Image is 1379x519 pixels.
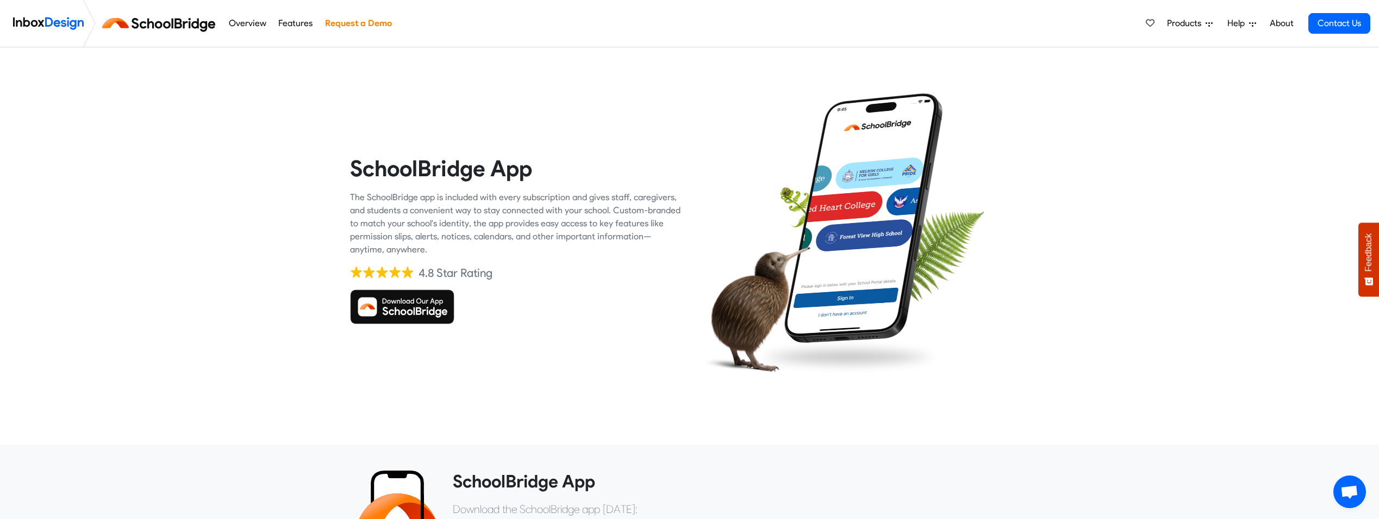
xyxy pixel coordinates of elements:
[276,13,316,34] a: Features
[1308,13,1370,34] a: Contact Us
[226,13,269,34] a: Overview
[1333,475,1366,508] div: Open chat
[453,501,1021,517] p: Download the SchoolBridge app [DATE]:
[698,237,810,381] img: kiwi_bird.png
[1163,13,1217,34] a: Products
[1223,13,1261,34] a: Help
[350,191,682,256] div: The SchoolBridge app is included with every subscription and gives staff, caregivers, and student...
[754,337,942,377] img: shadow.png
[100,10,222,36] img: schoolbridge logo
[350,155,682,182] heading: SchoolBridge App
[350,289,454,324] img: Download SchoolBridge App
[1266,13,1296,34] a: About
[1227,17,1249,30] span: Help
[453,471,1021,492] heading: SchoolBridge App
[1167,17,1206,30] span: Products
[419,265,492,281] div: 4.8 Star Rating
[1364,233,1374,271] span: Feedback
[776,92,951,344] img: phone.png
[322,13,395,34] a: Request a Demo
[1358,223,1379,296] button: Feedback - Show survey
